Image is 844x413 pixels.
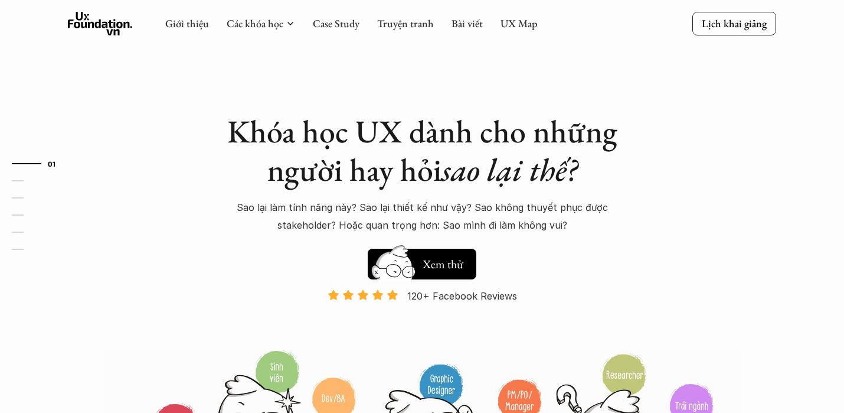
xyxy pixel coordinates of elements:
p: 120+ Facebook Reviews [407,287,517,305]
p: Lịch khai giảng [702,17,767,30]
a: 120+ Facebook Reviews [317,289,527,349]
a: Truyện tranh [377,17,434,30]
a: Bài viết [452,17,483,30]
h5: Xem thử [421,256,464,272]
strong: 01 [48,160,56,168]
em: sao lại thế? [441,149,577,190]
p: Sao lại làm tính năng này? Sao lại thiết kế như vậy? Sao không thuyết phục được stakeholder? Hoặc... [215,199,629,235]
a: Case Study [313,17,359,30]
a: UX Map [500,17,538,30]
a: Xem thử [368,243,476,279]
a: 01 [12,157,68,171]
h1: Khóa học UX dành cho những người hay hỏi [215,112,629,189]
a: Các khóa học [227,17,283,30]
a: Giới thiệu [165,17,209,30]
a: Lịch khai giảng [692,12,776,35]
